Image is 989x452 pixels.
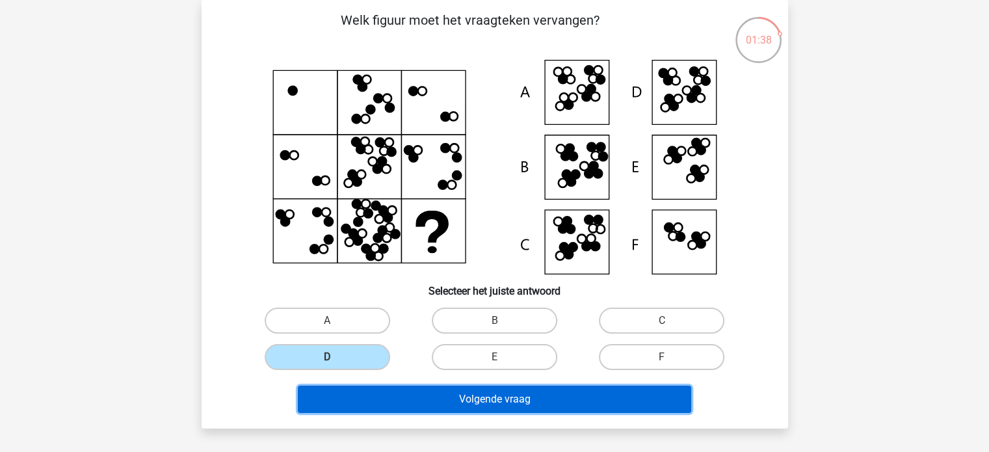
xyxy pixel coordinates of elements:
button: Volgende vraag [298,386,691,413]
label: B [432,308,557,334]
label: A [265,308,390,334]
label: D [265,344,390,370]
div: 01:38 [734,16,783,48]
h6: Selecteer het juiste antwoord [222,274,767,297]
label: E [432,344,557,370]
p: Welk figuur moet het vraagteken vervangen? [222,10,719,49]
label: C [599,308,724,334]
label: F [599,344,724,370]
